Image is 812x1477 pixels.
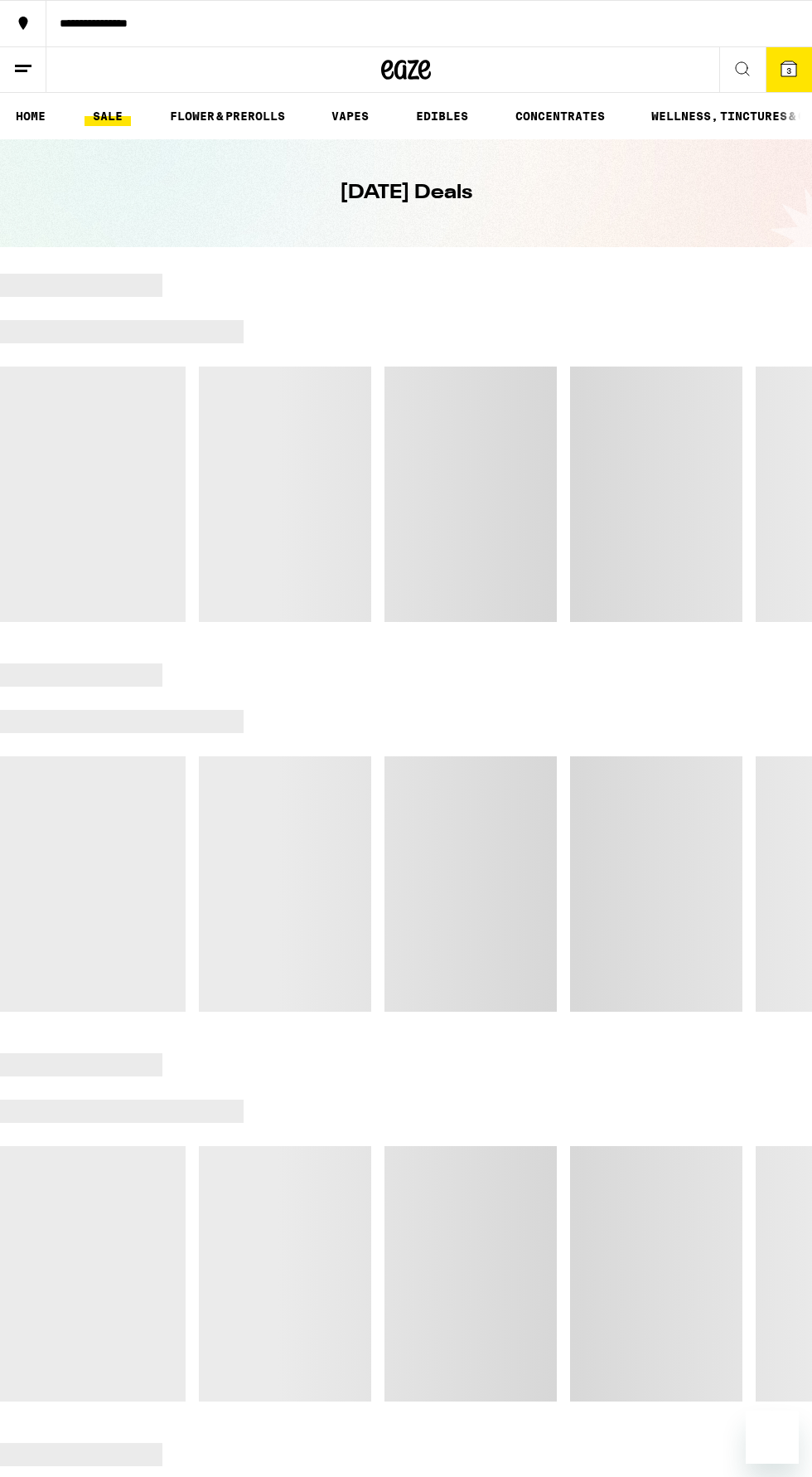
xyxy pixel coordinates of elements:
iframe: Button to launch messaging window [746,1411,799,1464]
span: 3 [786,66,791,75]
a: EDIBLES [408,106,476,126]
a: SALE [85,106,131,126]
button: 3 [766,47,812,92]
a: FLOWER & PREROLLS [162,106,293,126]
a: CONCENTRATES [507,106,613,126]
h1: [DATE] Deals [340,179,472,207]
a: HOME [7,106,54,126]
a: VAPES [323,106,377,126]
